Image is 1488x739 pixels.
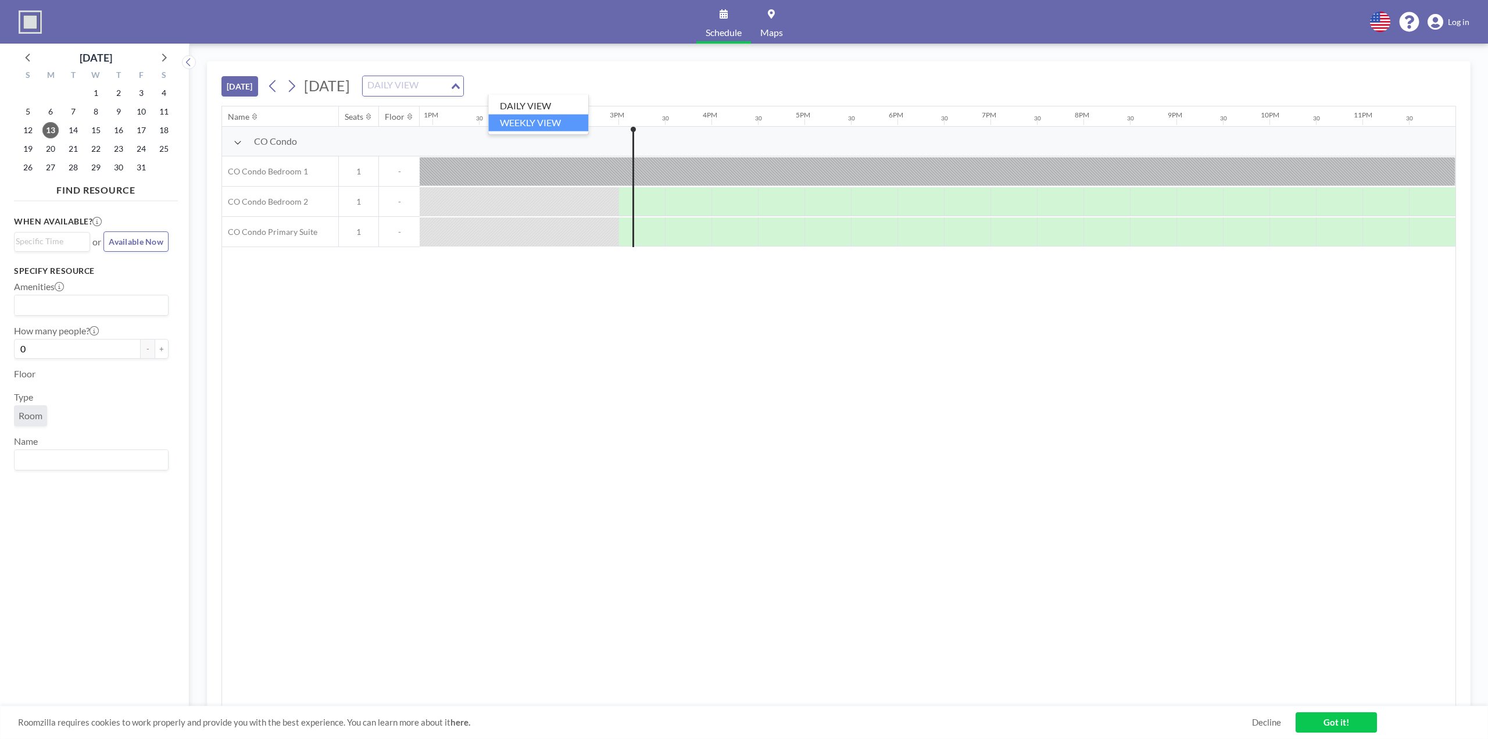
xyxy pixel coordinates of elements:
[130,69,152,84] div: F
[703,110,717,119] div: 4PM
[339,227,378,237] span: 1
[1296,712,1377,733] a: Got it!
[15,450,168,470] div: Search for option
[18,717,1252,728] span: Roomzilla requires cookies to work properly and provide you with the best experience. You can lea...
[88,103,104,120] span: Wednesday, October 8, 2025
[14,281,64,292] label: Amenities
[133,103,149,120] span: Friday, October 10, 2025
[65,159,81,176] span: Tuesday, October 28, 2025
[488,98,588,115] li: DAILY VIEW
[385,112,405,122] div: Floor
[14,266,169,276] h3: Specify resource
[88,85,104,101] span: Wednesday, October 1, 2025
[156,141,172,157] span: Saturday, October 25, 2025
[16,298,162,313] input: Search for option
[339,197,378,207] span: 1
[155,339,169,359] button: +
[228,112,249,122] div: Name
[42,159,59,176] span: Monday, October 27, 2025
[379,166,420,177] span: -
[107,69,130,84] div: T
[706,28,742,37] span: Schedule
[488,115,588,131] li: WEEKLY VIEW
[1034,115,1041,122] div: 30
[42,122,59,138] span: Monday, October 13, 2025
[760,28,783,37] span: Maps
[889,110,903,119] div: 6PM
[1220,115,1227,122] div: 30
[222,227,317,237] span: CO Condo Primary Suite
[88,159,104,176] span: Wednesday, October 29, 2025
[65,103,81,120] span: Tuesday, October 7, 2025
[20,103,36,120] span: Sunday, October 5, 2025
[152,69,175,84] div: S
[1313,115,1320,122] div: 30
[65,122,81,138] span: Tuesday, October 14, 2025
[19,10,42,34] img: organization-logo
[1127,115,1134,122] div: 30
[221,76,258,97] button: [DATE]
[16,452,162,467] input: Search for option
[304,77,350,94] span: [DATE]
[42,141,59,157] span: Monday, October 20, 2025
[15,233,90,250] div: Search for option
[222,197,308,207] span: CO Condo Bedroom 2
[1428,14,1469,30] a: Log in
[222,166,308,177] span: CO Condo Bedroom 1
[339,166,378,177] span: 1
[363,76,463,96] div: Search for option
[92,236,101,248] span: or
[133,122,149,138] span: Friday, October 17, 2025
[110,103,127,120] span: Thursday, October 9, 2025
[379,197,420,207] span: -
[379,227,420,237] span: -
[755,115,762,122] div: 30
[19,410,42,421] span: Room
[133,141,149,157] span: Friday, October 24, 2025
[345,112,363,122] div: Seats
[20,122,36,138] span: Sunday, October 12, 2025
[156,103,172,120] span: Saturday, October 11, 2025
[1448,17,1469,27] span: Log in
[1168,110,1182,119] div: 9PM
[85,69,108,84] div: W
[1075,110,1089,119] div: 8PM
[156,122,172,138] span: Saturday, October 18, 2025
[450,717,470,727] a: here.
[110,159,127,176] span: Thursday, October 30, 2025
[1261,110,1279,119] div: 10PM
[20,141,36,157] span: Sunday, October 19, 2025
[88,122,104,138] span: Wednesday, October 15, 2025
[476,115,483,122] div: 30
[133,85,149,101] span: Friday, October 3, 2025
[424,110,438,119] div: 1PM
[16,235,83,248] input: Search for option
[42,103,59,120] span: Monday, October 6, 2025
[88,141,104,157] span: Wednesday, October 22, 2025
[141,339,155,359] button: -
[110,141,127,157] span: Thursday, October 23, 2025
[610,110,624,119] div: 3PM
[14,435,38,447] label: Name
[156,85,172,101] span: Saturday, October 4, 2025
[62,69,85,84] div: T
[103,231,169,252] button: Available Now
[796,110,810,119] div: 5PM
[14,391,33,403] label: Type
[15,295,168,315] div: Search for option
[254,135,297,147] span: CO Condo
[65,141,81,157] span: Tuesday, October 21, 2025
[941,115,948,122] div: 30
[20,159,36,176] span: Sunday, October 26, 2025
[17,69,40,84] div: S
[110,122,127,138] span: Thursday, October 16, 2025
[110,85,127,101] span: Thursday, October 2, 2025
[1406,115,1413,122] div: 30
[40,69,62,84] div: M
[14,180,178,196] h4: FIND RESOURCE
[14,368,35,380] label: Floor
[982,110,996,119] div: 7PM
[848,115,855,122] div: 30
[1354,110,1372,119] div: 11PM
[109,237,163,247] span: Available Now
